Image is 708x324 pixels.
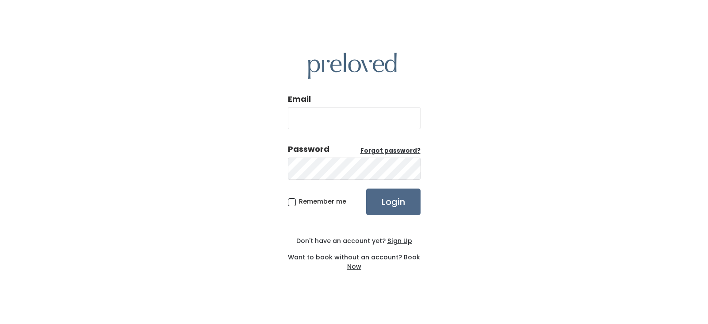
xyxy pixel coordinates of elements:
[366,189,421,215] input: Login
[360,147,421,155] a: Forgot password?
[386,236,412,245] a: Sign Up
[288,246,421,271] div: Want to book without an account?
[347,253,421,271] a: Book Now
[387,236,412,245] u: Sign Up
[288,143,329,155] div: Password
[288,93,311,105] label: Email
[288,236,421,246] div: Don't have an account yet?
[308,53,397,79] img: preloved logo
[299,197,346,206] span: Remember me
